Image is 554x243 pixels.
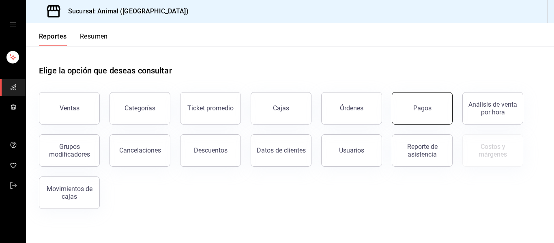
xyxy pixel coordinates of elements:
[251,134,311,167] button: Datos de clientes
[60,104,79,112] div: Ventas
[468,101,518,116] div: Análisis de venta por hora
[397,143,447,158] div: Reporte de asistencia
[119,146,161,154] div: Cancelaciones
[462,92,523,125] button: Análisis de venta por hora
[187,104,234,112] div: Ticket promedio
[110,92,170,125] button: Categorías
[125,104,155,112] div: Categorías
[273,104,289,112] div: Cajas
[257,146,306,154] div: Datos de clientes
[251,92,311,125] button: Cajas
[39,65,172,77] h1: Elige la opción que deseas consultar
[392,134,453,167] button: Reporte de asistencia
[44,185,94,200] div: Movimientos de cajas
[413,104,432,112] div: Pagos
[39,32,67,46] button: Reportes
[321,134,382,167] button: Usuarios
[39,32,108,46] div: navigation tabs
[321,92,382,125] button: Órdenes
[180,92,241,125] button: Ticket promedio
[339,146,364,154] div: Usuarios
[180,134,241,167] button: Descuentos
[80,32,108,46] button: Resumen
[110,134,170,167] button: Cancelaciones
[39,92,100,125] button: Ventas
[194,146,228,154] div: Descuentos
[10,21,16,28] button: open drawer
[462,134,523,167] button: Contrata inventarios para ver este reporte
[392,92,453,125] button: Pagos
[340,104,363,112] div: Órdenes
[44,143,94,158] div: Grupos modificadores
[39,134,100,167] button: Grupos modificadores
[39,176,100,209] button: Movimientos de cajas
[468,143,518,158] div: Costos y márgenes
[62,6,189,16] h3: Sucursal: Animal ([GEOGRAPHIC_DATA])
